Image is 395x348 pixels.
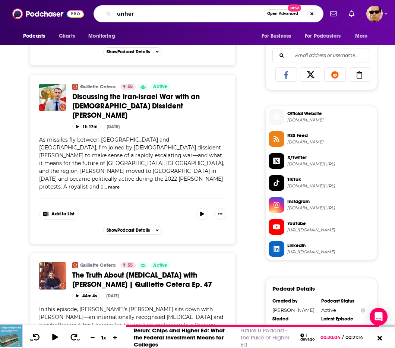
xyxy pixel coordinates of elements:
div: 1 day ago [300,333,315,341]
span: TikTok [287,176,374,183]
span: Charts [59,31,75,41]
span: tiktok.com/@quillette_official [287,183,374,189]
span: X/Twitter [287,154,374,161]
a: Quillette Cetera [80,262,116,268]
button: open menu [256,29,300,43]
a: 55 [120,262,136,268]
span: 10 [30,339,33,342]
span: Add to List [51,211,75,217]
img: User Profile [366,6,383,22]
img: Podchaser - Follow, Share and Rate Podcasts [12,7,84,21]
span: Show Podcast Details [107,49,150,54]
img: The Truth About Narcissistic Personality Disorder with Giancarlo Dimaggio | Quillette Cetera Ep. 47 [39,262,66,290]
a: 55 [120,84,136,90]
a: Charts [54,29,79,43]
span: Official Website [287,110,374,117]
button: 30 [67,333,82,342]
a: Show notifications dropdown [346,7,357,20]
a: RSS Feed[DOMAIN_NAME] [269,131,374,147]
div: Podcast Status [321,298,365,304]
button: Show More Button [39,208,78,219]
a: Rerun: Chips and Higher Ed: What the Federal Investment Means for Colleges [134,327,225,348]
button: Open AdvancedNew [264,9,301,18]
span: 55 [127,83,133,91]
span: 00:21:14 [344,335,370,340]
span: Open Advanced [267,12,298,16]
a: TikTok[DOMAIN_NAME][URL] [269,175,374,191]
span: Linkedin [287,242,374,249]
a: Linkedin[URL][DOMAIN_NAME] [269,241,374,257]
div: Open Intercom Messenger [370,308,388,326]
span: instagram.com/quillette [287,205,374,211]
h3: Podcast Details [272,285,315,292]
span: 30 [77,339,80,342]
button: open menu [18,29,55,43]
span: The Truth About [MEDICAL_DATA] with [PERSON_NAME] | Quillette Cetera Ep. 47 [72,271,212,289]
a: Share on Facebook [275,67,297,82]
span: https://www.linkedin.com/company/quillette/ [287,249,374,255]
button: 10 [29,333,43,342]
span: 00:20:04 [320,335,342,340]
img: Quillette Cetera [72,84,78,90]
a: Official Website[DOMAIN_NAME] [269,109,374,125]
a: Share on X/Twitter [300,67,322,82]
span: Show Podcast Details [107,228,150,233]
input: Email address or username... [279,48,364,63]
div: Search podcasts, credits, & more... [94,5,323,22]
span: For Podcasters [305,31,341,41]
a: X/Twitter[DOMAIN_NAME][URL] [269,153,374,169]
img: Quillette Cetera [72,262,78,268]
a: The Truth About [MEDICAL_DATA] with [PERSON_NAME] | Quillette Cetera Ep. 47 [72,271,226,289]
a: Future U Podcast - The Pulse of Higher Ed [240,327,290,348]
span: As missiles fly between [GEOGRAPHIC_DATA] and [GEOGRAPHIC_DATA], I’m joined by [DEMOGRAPHIC_DATA]... [39,136,224,190]
span: New [288,4,301,12]
span: quillette.com [287,117,374,123]
a: Show notifications dropdown [327,7,340,20]
button: open menu [350,29,377,43]
div: [DATE] [106,293,119,298]
button: Show More Button [214,208,226,220]
span: Active [153,262,167,269]
button: Show profile menu [366,6,383,22]
div: [PERSON_NAME] [272,307,316,313]
div: Latest Episode [321,316,365,322]
div: 1 x [98,335,110,341]
button: more [108,184,120,190]
span: feeds.megaphone.fm [287,139,374,145]
span: Discussing the Iran-Israel War with an [DEMOGRAPHIC_DATA] Dissident [PERSON_NAME] [72,92,200,120]
span: https://www.youtube.com/@Quillette [287,227,374,233]
div: Started [272,316,316,322]
span: Monitoring [88,31,115,41]
span: Logged in as karldevries [366,6,383,22]
button: 44m 4s [72,292,100,299]
div: [DATE] [107,124,120,129]
span: / [342,335,344,340]
span: RSS Feed [287,132,374,139]
div: Search followers [272,48,370,63]
span: Instagram [287,198,374,205]
a: Instagram[DOMAIN_NAME][URL] [269,197,374,213]
button: ShowPodcast Details [103,226,162,235]
button: 1h 17m [72,123,101,130]
span: 55 [127,262,133,269]
a: Active [150,262,170,268]
div: Created by [272,298,316,304]
button: open menu [83,29,124,43]
span: Podcasts [23,31,45,41]
img: Discussing the Iran-Israel War with an Iranian Dissident Danial Taghaddos [39,84,66,111]
span: For Business [262,31,291,41]
button: open menu [300,29,351,43]
div: Active [321,307,365,313]
button: ShowPodcast Details [103,47,162,56]
a: Copy Link [349,67,370,82]
span: twitter.com/Quillette [287,161,374,167]
span: More [355,31,368,41]
a: Quillette Cetera [80,84,116,90]
span: YouTube [287,220,374,227]
input: Search podcasts, credits, & more... [114,8,264,20]
a: YouTube[URL][DOMAIN_NAME] [269,219,374,235]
